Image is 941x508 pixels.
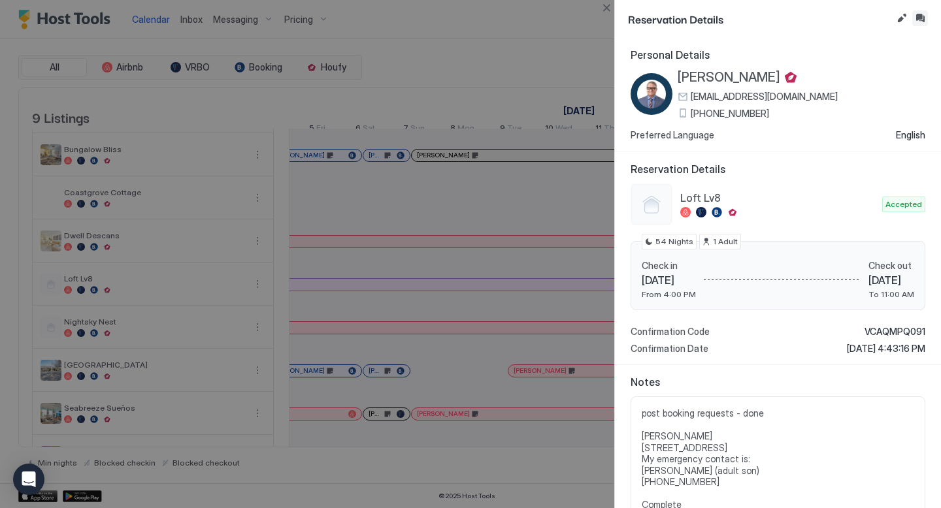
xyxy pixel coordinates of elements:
span: Notes [631,375,925,389]
span: Preferred Language [631,129,714,141]
span: [DATE] 4:43:16 PM [847,343,925,355]
span: [DATE] [642,274,696,287]
span: To 11:00 AM [868,289,914,299]
span: Accepted [885,198,922,210]
span: Confirmation Code [631,326,710,338]
span: Confirmation Date [631,343,708,355]
button: Edit reservation [894,10,910,26]
span: Check in [642,260,696,272]
span: Reservation Details [628,10,891,27]
span: [PHONE_NUMBER] [691,108,769,119]
span: [DATE] [868,274,914,287]
span: 54 Nights [655,236,693,247]
span: Personal Details [631,48,925,61]
span: English [896,129,925,141]
span: Reservation Details [631,163,925,176]
span: Check out [868,260,914,272]
div: Open Intercom Messenger [13,464,44,495]
span: 1 Adult [713,236,738,247]
span: From 4:00 PM [642,289,696,299]
span: [PERSON_NAME] [678,69,780,86]
span: VCAQMPQ091 [865,326,925,338]
button: Inbox [912,10,928,26]
span: [EMAIL_ADDRESS][DOMAIN_NAME] [691,91,838,103]
span: Loft Lv8 [680,191,877,204]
